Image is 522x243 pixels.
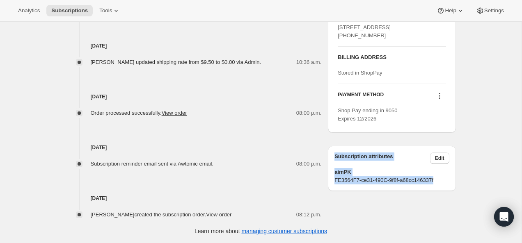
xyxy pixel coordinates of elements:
[94,5,125,16] button: Tools
[66,93,322,101] h4: [DATE]
[484,7,504,14] span: Settings
[338,70,382,76] span: Stored in ShopPay
[445,7,456,14] span: Help
[432,5,469,16] button: Help
[338,16,391,39] span: [PERSON_NAME] [STREET_ADDRESS] [PHONE_NUMBER]
[338,91,384,102] h3: PAYMENT METHOD
[13,5,45,16] button: Analytics
[66,143,322,152] h4: [DATE]
[241,228,327,234] a: managing customer subscriptions
[338,107,397,122] span: Shop Pay ending in 9050 Expires 12/2026
[334,168,449,176] span: aimPK
[430,152,449,164] button: Edit
[471,5,509,16] button: Settings
[91,110,187,116] span: Order processed successfully.
[296,211,321,219] span: 08:12 p.m.
[91,161,214,167] span: Subscription reminder email sent via Awtomic email.
[296,109,321,117] span: 08:00 p.m.
[46,5,93,16] button: Subscriptions
[296,58,321,66] span: 10:36 a.m.
[91,59,261,65] span: [PERSON_NAME] updated shipping rate from $9.50 to $0.00 via Admin.
[338,53,446,61] h3: BILLING ADDRESS
[296,160,321,168] span: 08:00 p.m.
[206,211,231,218] a: View order
[435,155,444,161] span: Edit
[66,42,322,50] h4: [DATE]
[334,152,430,164] h3: Subscription attributes
[18,7,40,14] span: Analytics
[494,207,514,227] div: Open Intercom Messenger
[51,7,88,14] span: Subscriptions
[66,194,322,202] h4: [DATE]
[91,211,232,218] span: [PERSON_NAME] created the subscription order.
[162,110,187,116] a: View order
[195,227,327,235] p: Learn more about
[334,176,449,184] span: FE3564F7-ce31-490C-9f8f-a68cc146337f
[99,7,112,14] span: Tools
